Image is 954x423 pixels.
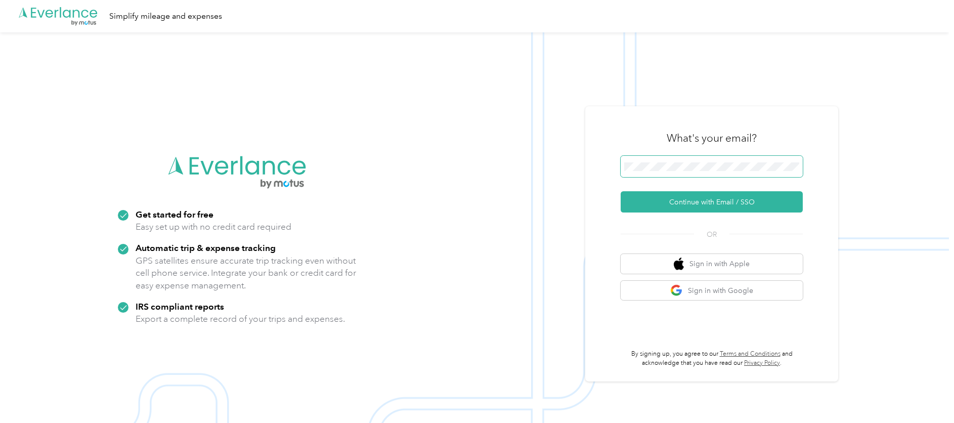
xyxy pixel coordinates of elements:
[136,301,224,312] strong: IRS compliant reports
[621,350,803,367] p: By signing up, you agree to our and acknowledge that you have read our .
[670,284,683,297] img: google logo
[694,229,729,240] span: OR
[621,191,803,213] button: Continue with Email / SSO
[109,10,222,23] div: Simplify mileage and expenses
[744,359,780,367] a: Privacy Policy
[667,131,757,145] h3: What's your email?
[621,281,803,301] button: google logoSign in with Google
[136,209,213,220] strong: Get started for free
[674,258,684,270] img: apple logo
[136,242,276,253] strong: Automatic trip & expense tracking
[136,221,291,233] p: Easy set up with no credit card required
[136,255,357,292] p: GPS satellites ensure accurate trip tracking even without cell phone service. Integrate your bank...
[136,313,345,325] p: Export a complete record of your trips and expenses.
[720,350,780,358] a: Terms and Conditions
[621,254,803,274] button: apple logoSign in with Apple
